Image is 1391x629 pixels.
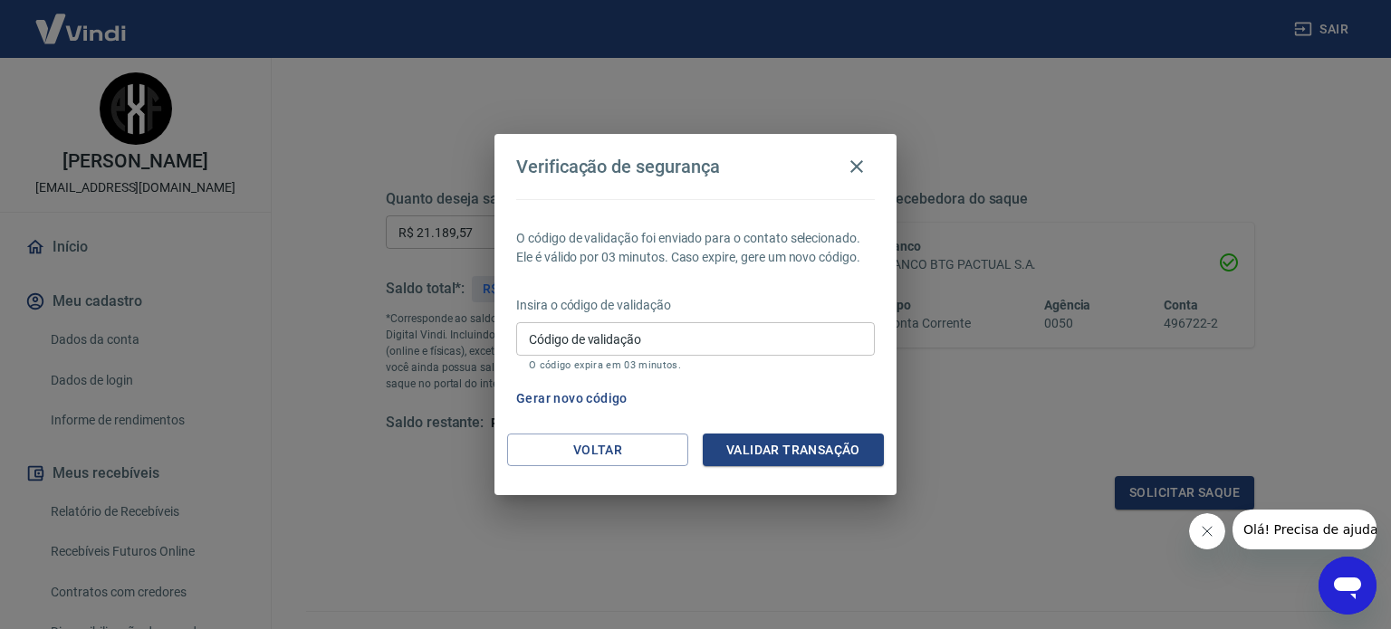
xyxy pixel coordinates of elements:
[516,229,875,267] p: O código de validação foi enviado para o contato selecionado. Ele é válido por 03 minutos. Caso e...
[1233,510,1377,549] iframe: Mensagem da empresa
[516,156,720,177] h4: Verificação de segurança
[11,13,152,27] span: Olá! Precisa de ajuda?
[703,434,884,467] button: Validar transação
[529,359,862,371] p: O código expira em 03 minutos.
[509,382,635,415] button: Gerar novo código
[1319,557,1377,615] iframe: Botão para abrir a janela de mensagens
[507,434,688,467] button: Voltar
[1189,513,1225,549] iframe: Fechar mensagem
[516,296,875,315] p: Insira o código de validação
